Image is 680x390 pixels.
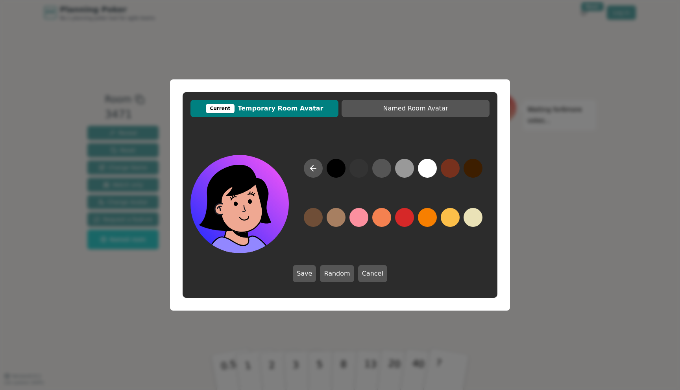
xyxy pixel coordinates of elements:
button: Cancel [358,265,387,282]
button: Save [293,265,316,282]
span: Temporary Room Avatar [194,104,334,113]
button: Named Room Avatar [342,100,490,117]
div: Current [206,104,235,113]
span: Named Room Avatar [346,104,486,113]
button: CurrentTemporary Room Avatar [190,100,338,117]
button: Random [320,265,354,282]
